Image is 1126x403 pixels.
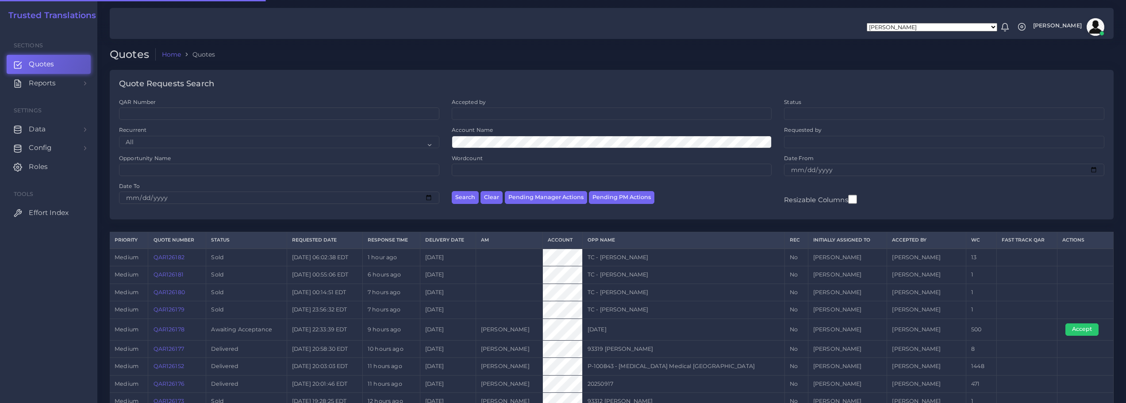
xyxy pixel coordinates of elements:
[2,11,96,21] a: Trusted Translations
[206,266,287,284] td: Sold
[287,284,362,301] td: [DATE] 00:14:51 EDT
[362,375,420,392] td: 11 hours ago
[154,363,184,369] a: QAR126152
[887,319,966,340] td: [PERSON_NAME]
[452,98,486,106] label: Accepted by
[966,375,996,392] td: 471
[476,375,542,392] td: [PERSON_NAME]
[887,375,966,392] td: [PERSON_NAME]
[287,266,362,284] td: [DATE] 00:55:06 EDT
[206,375,287,392] td: Delivered
[808,249,887,266] td: [PERSON_NAME]
[29,208,69,218] span: Effort Index
[115,306,138,313] span: medium
[362,340,420,357] td: 10 hours ago
[420,340,476,357] td: [DATE]
[887,249,966,266] td: [PERSON_NAME]
[115,345,138,352] span: medium
[582,232,784,249] th: Opp Name
[119,126,146,134] label: Recurrent
[966,301,996,319] td: 1
[966,249,996,266] td: 13
[808,319,887,340] td: [PERSON_NAME]
[784,154,814,162] label: Date From
[966,284,996,301] td: 1
[480,191,503,204] button: Clear
[966,319,996,340] td: 500
[420,284,476,301] td: [DATE]
[206,284,287,301] td: Sold
[785,375,808,392] td: No
[206,340,287,357] td: Delivered
[784,194,857,205] label: Resizable Columns
[808,375,887,392] td: [PERSON_NAME]
[420,319,476,340] td: [DATE]
[785,301,808,319] td: No
[115,326,138,333] span: medium
[966,358,996,375] td: 1448
[848,194,857,205] input: Resizable Columns
[808,340,887,357] td: [PERSON_NAME]
[14,42,43,49] span: Sections
[887,301,966,319] td: [PERSON_NAME]
[420,375,476,392] td: [DATE]
[206,249,287,266] td: Sold
[785,340,808,357] td: No
[785,232,808,249] th: REC
[115,271,138,278] span: medium
[7,74,91,92] a: Reports
[887,266,966,284] td: [PERSON_NAME]
[887,232,966,249] th: Accepted by
[542,232,582,249] th: Account
[808,266,887,284] td: [PERSON_NAME]
[206,301,287,319] td: Sold
[476,340,542,357] td: [PERSON_NAME]
[154,345,184,352] a: QAR126177
[14,107,42,114] span: Settings
[362,232,420,249] th: Response Time
[14,191,34,197] span: Tools
[29,59,54,69] span: Quotes
[1065,323,1099,336] button: Accept
[154,271,184,278] a: QAR126181
[420,301,476,319] td: [DATE]
[1087,18,1104,36] img: avatar
[162,50,181,59] a: Home
[887,340,966,357] td: [PERSON_NAME]
[115,289,138,296] span: medium
[362,358,420,375] td: 11 hours ago
[420,358,476,375] td: [DATE]
[476,358,542,375] td: [PERSON_NAME]
[808,232,887,249] th: Initially Assigned to
[119,182,140,190] label: Date To
[1065,326,1105,332] a: Accept
[589,191,654,204] button: Pending PM Actions
[154,254,184,261] a: QAR126182
[420,266,476,284] td: [DATE]
[287,301,362,319] td: [DATE] 23:56:32 EDT
[29,78,56,88] span: Reports
[206,232,287,249] th: Status
[785,284,808,301] td: No
[582,358,784,375] td: P-100843 - [MEDICAL_DATA] Medical [GEOGRAPHIC_DATA]
[110,48,156,61] h2: Quotes
[115,254,138,261] span: medium
[206,319,287,340] td: Awaiting Acceptance
[784,98,801,106] label: Status
[1033,23,1082,29] span: [PERSON_NAME]
[362,249,420,266] td: 1 hour ago
[582,249,784,266] td: TC - [PERSON_NAME]
[7,203,91,222] a: Effort Index
[582,340,784,357] td: 93319 [PERSON_NAME]
[808,358,887,375] td: [PERSON_NAME]
[362,284,420,301] td: 7 hours ago
[476,232,542,249] th: AM
[119,79,214,89] h4: Quote Requests Search
[505,191,587,204] button: Pending Manager Actions
[119,98,156,106] label: QAR Number
[362,266,420,284] td: 6 hours ago
[582,266,784,284] td: TC - [PERSON_NAME]
[148,232,206,249] th: Quote Number
[887,358,966,375] td: [PERSON_NAME]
